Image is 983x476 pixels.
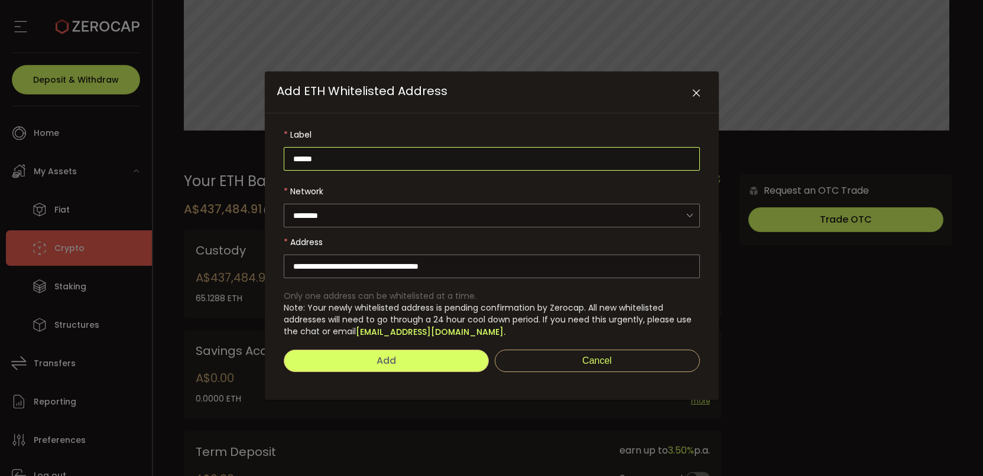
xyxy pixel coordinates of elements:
button: Close [686,83,707,104]
iframe: Chat Widget [924,419,983,476]
span: Add [377,354,396,367]
button: Cancel [495,350,700,372]
span: Cancel [582,356,612,366]
div: Add ETH Whitelisted Address [265,71,719,400]
span: Note: Your newly whitelisted address is pending confirmation by Zerocap. All new whitelisted addr... [284,302,692,337]
button: Add [284,350,489,372]
span: Add ETH Whitelisted Address [277,83,447,99]
span: Only one address can be whitelisted at a time. [284,290,476,302]
label: Network [284,180,700,203]
label: Address [284,230,700,254]
a: [EMAIL_ADDRESS][DOMAIN_NAME]. [356,326,505,338]
label: Label [284,123,700,146]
